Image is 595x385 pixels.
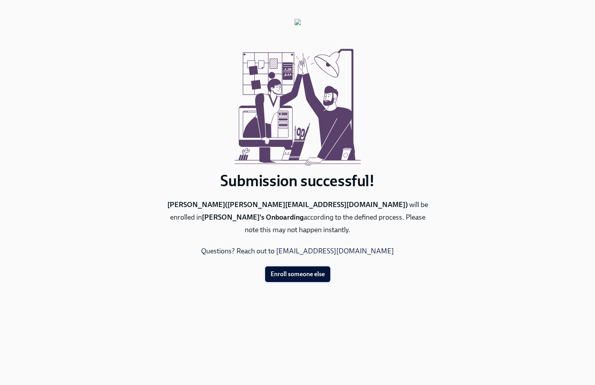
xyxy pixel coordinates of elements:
p: Questions? Reach out to [164,245,431,258]
span: Enroll someone else [271,270,325,278]
b: [PERSON_NAME] ( [PERSON_NAME][EMAIL_ADDRESS][DOMAIN_NAME] ) [167,200,409,209]
button: Enroll someone else [265,266,330,282]
b: [PERSON_NAME]'s Onboarding [202,213,304,222]
h1: Submission successful! [164,171,431,190]
img: submission-successful.svg [231,38,364,171]
img: org-logos%2F89UVGTsy6.png [295,19,301,38]
p: will be enrolled in according to the defined process. Please note this may not happen instantly. [164,199,431,236]
a: [EMAIL_ADDRESS][DOMAIN_NAME] [276,247,394,255]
